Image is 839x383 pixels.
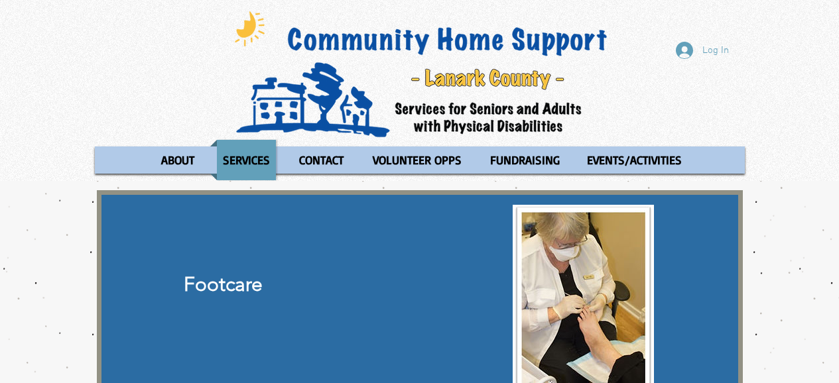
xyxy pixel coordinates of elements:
span: Footcare [184,272,263,296]
p: SERVICES [217,140,276,180]
a: FUNDRAISING [478,140,571,180]
p: CONTACT [293,140,350,180]
a: CONTACT [286,140,357,180]
nav: Site [95,140,745,180]
a: ABOUT [148,140,207,180]
span: Log In [698,44,734,58]
p: ABOUT [155,140,200,180]
button: Log In [667,38,738,63]
p: EVENTS/ACTIVITIES [581,140,688,180]
p: FUNDRAISING [484,140,566,180]
a: SERVICES [210,140,283,180]
a: VOLUNTEER OPPS [360,140,474,180]
p: VOLUNTEER OPPS [367,140,468,180]
a: EVENTS/ACTIVITIES [574,140,694,180]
